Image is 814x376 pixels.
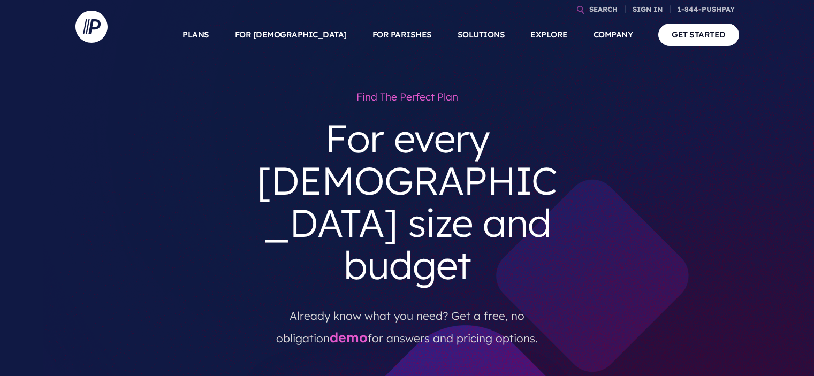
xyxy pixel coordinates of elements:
a: PLANS [182,16,209,53]
p: Already know what you need? Get a free, no obligation for answers and pricing options. [254,295,561,350]
a: FOR [DEMOGRAPHIC_DATA] [235,16,347,53]
a: demo [330,329,368,346]
a: GET STARTED [658,24,739,45]
a: SOLUTIONS [458,16,505,53]
h3: For every [DEMOGRAPHIC_DATA] size and budget [246,109,569,295]
a: COMPANY [594,16,633,53]
a: EXPLORE [530,16,568,53]
a: FOR PARISHES [372,16,432,53]
h1: Find the perfect plan [246,86,569,109]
